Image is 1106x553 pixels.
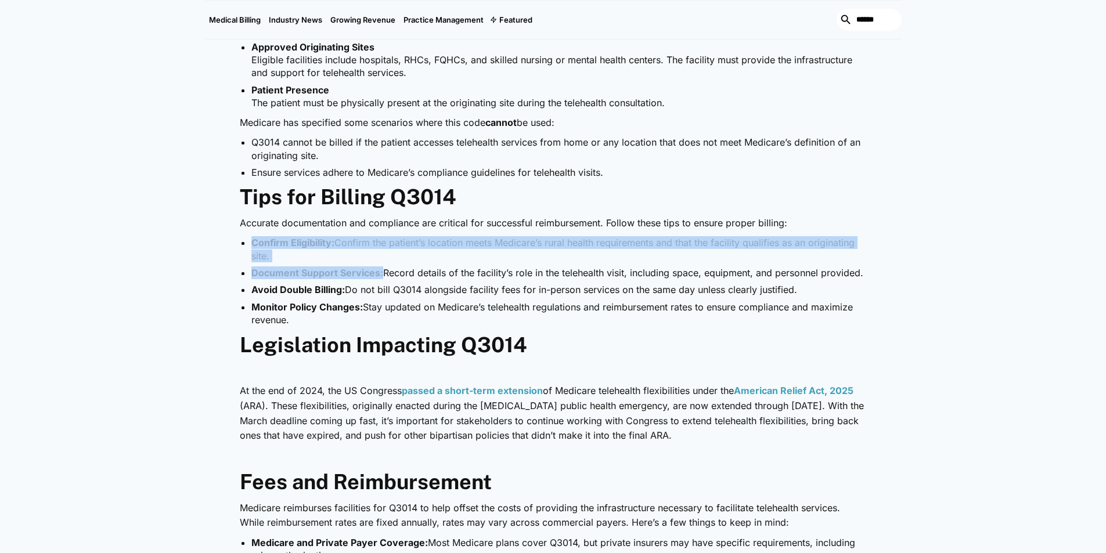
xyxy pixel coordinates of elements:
a: American Relief Act, 2025 [734,385,853,396]
p: At the end of 2024, the US Congress of Medicare telehealth flexibilities under the (ARA). These f... [240,384,867,443]
li: Confirm the patient’s location meets Medicare’s rural health requirements and that the facility q... [251,236,867,262]
a: Industry News [265,1,326,39]
strong: Legislation Impacting Q3014 [240,332,527,357]
li: Ensure services adhere to Medicare’s compliance guidelines for telehealth visits. [251,166,867,179]
a: Practice Management [399,1,488,39]
strong: Approved Originating Sites [251,41,374,53]
p: Accurate documentation and compliance are critical for successful reimbursement. Follow these tip... [240,216,867,231]
a: Growing Revenue [326,1,399,39]
p: Medicare has specified some scenarios where this code be used: [240,115,867,131]
a: passed a short-term extension [402,385,543,396]
li: The patient must be physically present at the originating site during the telehealth consultation. [251,84,867,110]
strong: Document Support Services: [251,267,383,279]
li: Q3014 cannot be billed if the patient accesses telehealth services from home or any location that... [251,136,867,162]
strong: Avoid Double Billing: [251,284,345,295]
li: Eligible facilities include hospitals, RHCs, FQHCs, and skilled nursing or mental health centers.... [251,41,867,79]
strong: Monitor Policy Changes: [251,301,363,313]
li: Record details of the facility’s role in the telehealth visit, including space, equipment, and pe... [251,266,867,279]
li: Stay updated on Medicare’s telehealth regulations and reimbursement rates to ensure compliance an... [251,301,867,327]
p: ‍ [240,363,867,378]
strong: Fees and Reimbursement [240,469,492,494]
p: ‍ [240,449,867,464]
strong: Patient Presence [251,84,329,96]
p: Medicare reimburses facilities for Q3014 to help offset the costs of providing the infrastructure... [240,501,867,530]
div: Featured [499,15,532,24]
strong: cannot [485,117,517,128]
a: Medical Billing [205,1,265,39]
strong: Confirm Eligibility: [251,237,334,248]
strong: Medicare and Private Payer Coverage: [251,537,428,548]
li: Do not bill Q3014 alongside facility fees for in-person services on the same day unless clearly j... [251,283,867,296]
strong: Tips for Billing Q3014 [240,185,456,209]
